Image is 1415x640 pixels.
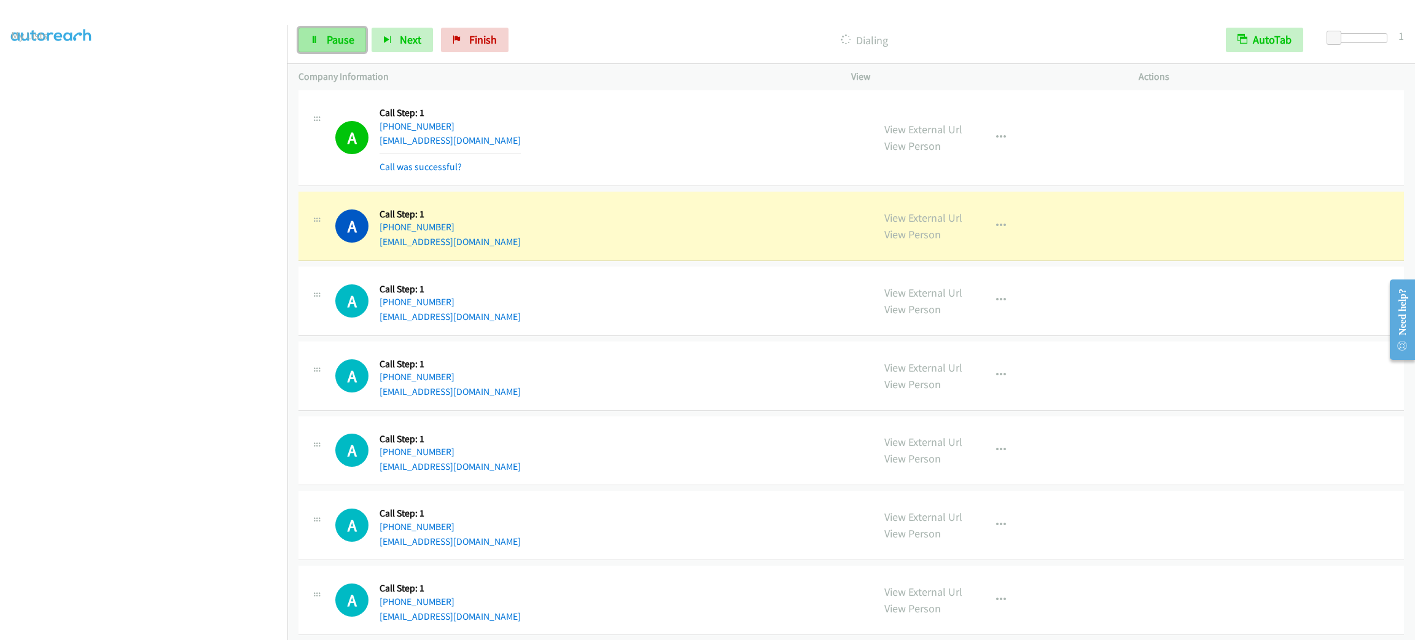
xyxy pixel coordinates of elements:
[380,236,521,248] a: [EMAIL_ADDRESS][DOMAIN_NAME]
[469,33,497,47] span: Finish
[400,33,421,47] span: Next
[11,28,48,42] a: My Lists
[380,536,521,547] a: [EMAIL_ADDRESS][DOMAIN_NAME]
[884,451,941,466] a: View Person
[1226,28,1303,52] button: AutoTab
[335,434,368,467] h1: A
[884,510,962,524] a: View External Url
[441,28,509,52] a: Finish
[335,359,368,392] div: The call is yet to be attempted
[380,161,462,173] a: Call was successful?
[380,107,521,119] h5: Call Step: 1
[884,601,941,615] a: View Person
[1398,28,1404,44] div: 1
[380,433,521,445] h5: Call Step: 1
[380,283,521,295] h5: Call Step: 1
[884,286,962,300] a: View External Url
[380,135,521,146] a: [EMAIL_ADDRESS][DOMAIN_NAME]
[884,211,962,225] a: View External Url
[380,461,521,472] a: [EMAIL_ADDRESS][DOMAIN_NAME]
[335,121,368,154] h1: A
[11,55,287,638] iframe: To enrich screen reader interactions, please activate Accessibility in Grammarly extension settings
[335,434,368,467] div: The call is yet to be attempted
[380,358,521,370] h5: Call Step: 1
[335,583,368,617] h1: A
[380,296,454,308] a: [PHONE_NUMBER]
[884,361,962,375] a: View External Url
[380,371,454,383] a: [PHONE_NUMBER]
[298,69,829,84] p: Company Information
[298,28,366,52] a: Pause
[335,284,368,318] h1: A
[380,582,521,595] h5: Call Step: 1
[380,221,454,233] a: [PHONE_NUMBER]
[884,526,941,540] a: View Person
[380,507,521,520] h5: Call Step: 1
[884,227,941,241] a: View Person
[1139,69,1404,84] p: Actions
[380,596,454,607] a: [PHONE_NUMBER]
[327,33,354,47] span: Pause
[884,435,962,449] a: View External Url
[372,28,433,52] button: Next
[884,139,941,153] a: View Person
[380,311,521,322] a: [EMAIL_ADDRESS][DOMAIN_NAME]
[851,69,1117,84] p: View
[380,521,454,533] a: [PHONE_NUMBER]
[884,302,941,316] a: View Person
[380,386,521,397] a: [EMAIL_ADDRESS][DOMAIN_NAME]
[525,32,1204,49] p: Dialing
[1379,271,1415,369] iframe: Resource Center
[380,120,454,132] a: [PHONE_NUMBER]
[884,585,962,599] a: View External Url
[380,446,454,458] a: [PHONE_NUMBER]
[884,122,962,136] a: View External Url
[335,209,368,243] h1: A
[335,359,368,392] h1: A
[335,509,368,542] h1: A
[380,611,521,622] a: [EMAIL_ADDRESS][DOMAIN_NAME]
[884,377,941,391] a: View Person
[380,208,521,220] h5: Call Step: 1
